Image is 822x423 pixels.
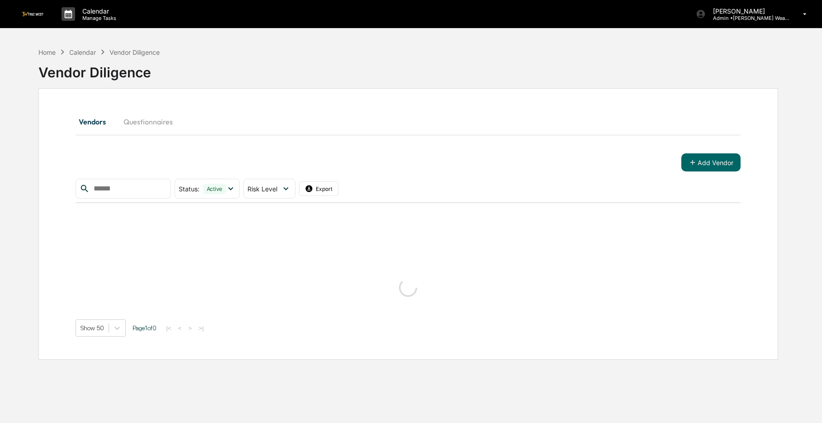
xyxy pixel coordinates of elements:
[38,57,778,81] div: Vendor Diligence
[706,7,790,15] p: [PERSON_NAME]
[76,111,116,133] button: Vendors
[76,111,741,133] div: secondary tabs example
[133,324,157,332] span: Page 1 of 0
[75,7,121,15] p: Calendar
[706,15,790,21] p: Admin • [PERSON_NAME] Wealth
[75,15,121,21] p: Manage Tasks
[196,324,206,332] button: >|
[247,185,277,193] span: Risk Level
[22,12,43,16] img: logo
[299,181,339,196] button: Export
[38,48,56,56] div: Home
[163,324,174,332] button: |<
[185,324,195,332] button: >
[179,185,200,193] span: Status :
[109,48,160,56] div: Vendor Diligence
[176,324,185,332] button: <
[116,111,180,133] button: Questionnaires
[69,48,96,56] div: Calendar
[681,153,741,171] button: Add Vendor
[203,184,226,194] div: Active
